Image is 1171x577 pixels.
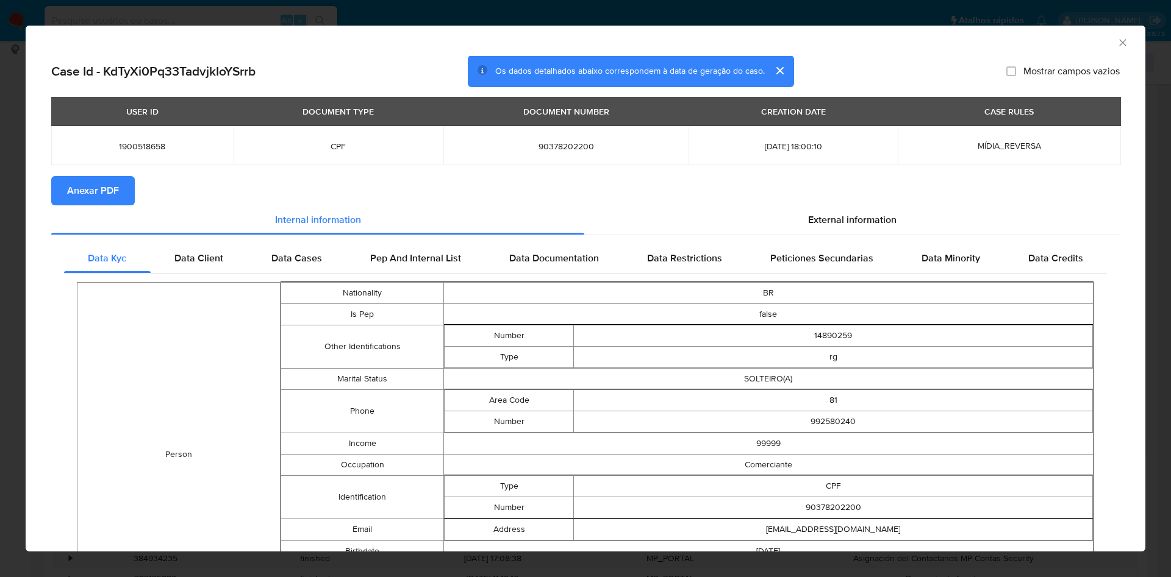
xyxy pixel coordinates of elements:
[444,475,574,497] td: Type
[443,368,1093,389] td: SOLTEIRO(A)
[1028,251,1083,265] span: Data Credits
[444,497,574,518] td: Number
[281,433,443,454] td: Income
[574,519,1093,540] td: [EMAIL_ADDRESS][DOMAIN_NAME]
[574,497,1093,518] td: 90378202200
[754,101,833,122] div: CREATION DATE
[978,140,1041,152] span: MÍDIA_REVERSA
[574,389,1093,411] td: 81
[51,63,256,79] h2: Case Id - KdTyXi0Pq33TadvjkIoYSrrb
[281,519,443,540] td: Email
[281,540,443,562] td: Birthdate
[443,454,1093,475] td: Comerciante
[119,101,166,122] div: USER ID
[370,251,461,265] span: Pep And Internal List
[444,411,574,432] td: Number
[443,303,1093,325] td: false
[977,101,1041,122] div: CASE RULES
[443,433,1093,454] td: 99999
[703,141,883,152] span: [DATE] 18:00:10
[26,26,1145,551] div: closure-recommendation-modal
[495,65,765,77] span: Os dados detalhados abaixo correspondem à data de geração do caso.
[458,141,674,152] span: 90378202200
[281,303,443,325] td: Is Pep
[88,251,126,265] span: Data Kyc
[574,346,1093,367] td: rg
[770,251,873,265] span: Peticiones Secundarias
[248,141,429,152] span: CPF
[765,56,794,85] button: cerrar
[444,519,574,540] td: Address
[444,346,574,367] td: Type
[281,389,443,433] td: Phone
[64,244,1107,273] div: Detailed internal info
[808,213,897,227] span: External information
[66,141,219,152] span: 1900518658
[295,101,381,122] div: DOCUMENT TYPE
[443,282,1093,303] td: BR
[1023,65,1120,77] span: Mostrar campos vazios
[174,251,223,265] span: Data Client
[922,251,980,265] span: Data Minority
[281,475,443,519] td: Identification
[444,325,574,346] td: Number
[281,454,443,475] td: Occupation
[281,282,443,303] td: Nationality
[51,176,135,205] button: Anexar PDF
[647,251,722,265] span: Data Restrictions
[275,213,361,227] span: Internal information
[1006,66,1016,76] input: Mostrar campos vazios
[574,325,1093,346] td: 14890259
[1117,37,1128,48] button: Fechar a janela
[509,251,599,265] span: Data Documentation
[443,540,1093,562] td: [DATE]
[51,205,1120,235] div: Detailed info
[516,101,617,122] div: DOCUMENT NUMBER
[444,389,574,411] td: Area Code
[281,325,443,368] td: Other Identifications
[574,411,1093,432] td: 992580240
[281,368,443,389] td: Marital Status
[67,177,119,204] span: Anexar PDF
[271,251,322,265] span: Data Cases
[574,475,1093,497] td: CPF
